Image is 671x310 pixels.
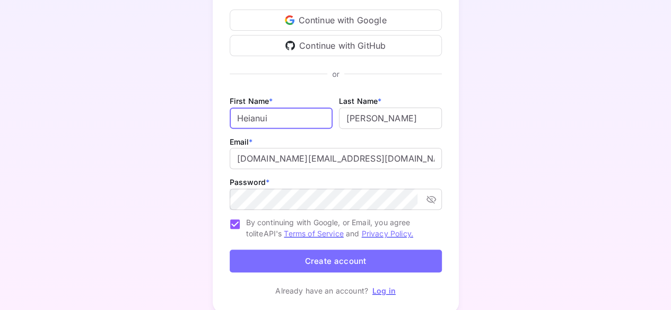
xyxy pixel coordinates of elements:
div: Continue with Google [230,10,442,31]
label: Email [230,137,253,146]
label: Last Name [339,96,382,105]
a: Terms of Service [284,229,343,238]
div: Continue with GitHub [230,35,442,56]
p: Already have an account? [275,285,368,296]
input: John [230,108,333,129]
button: Create account [230,250,442,272]
a: Privacy Policy. [362,229,413,238]
button: toggle password visibility [422,190,441,209]
a: Log in [372,286,396,295]
span: By continuing with Google, or Email, you agree to liteAPI's and [246,217,433,239]
label: Password [230,178,269,187]
input: Doe [339,108,442,129]
label: First Name [230,96,273,105]
input: johndoe@gmail.com [230,148,442,169]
